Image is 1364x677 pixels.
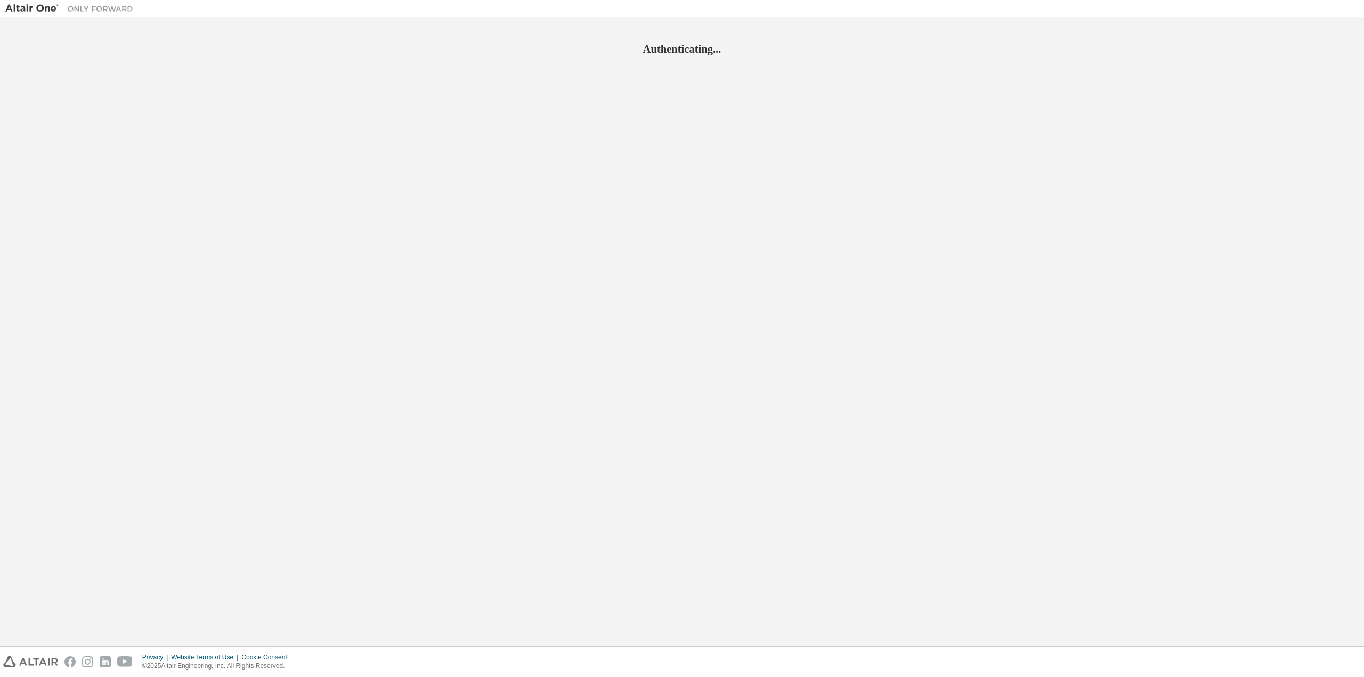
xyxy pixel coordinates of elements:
[100,656,111,667] img: linkedin.svg
[3,656,58,667] img: altair_logo.svg
[142,662,294,671] p: © 2025 Altair Engineering, Inc. All Rights Reserved.
[241,653,293,662] div: Cookie Consent
[142,653,171,662] div: Privacy
[171,653,241,662] div: Website Terms of Use
[64,656,76,667] img: facebook.svg
[5,3,139,14] img: Altair One
[5,42,1359,56] h2: Authenticating...
[117,656,133,667] img: youtube.svg
[82,656,93,667] img: instagram.svg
